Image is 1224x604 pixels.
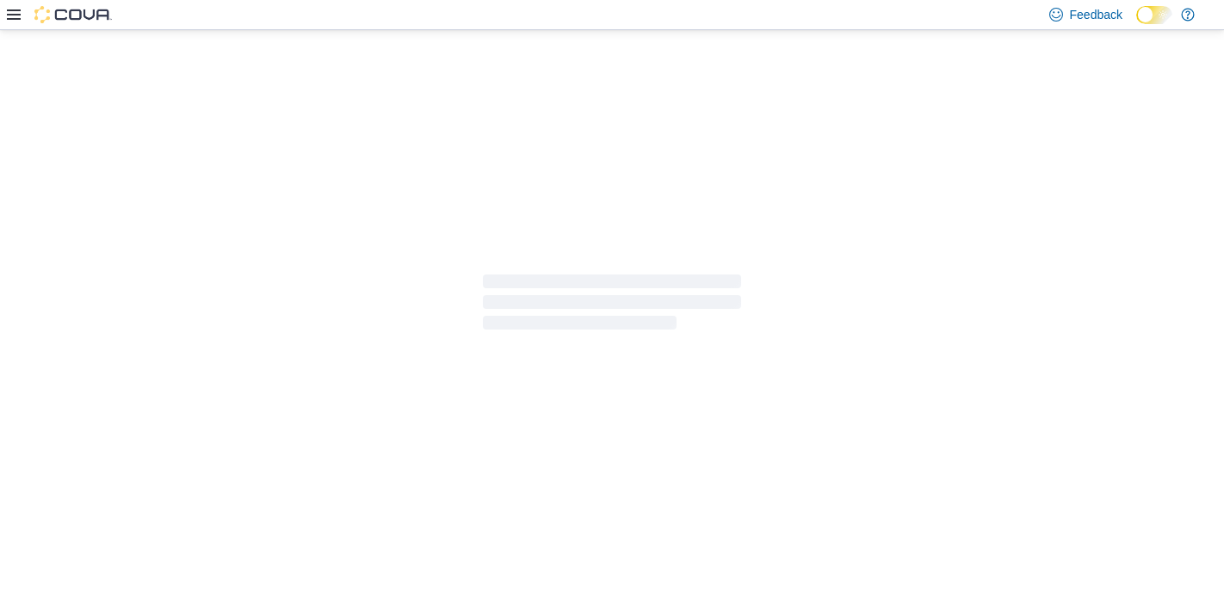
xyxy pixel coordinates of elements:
[483,278,741,333] span: Loading
[1070,6,1122,23] span: Feedback
[1136,6,1172,24] input: Dark Mode
[34,6,112,23] img: Cova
